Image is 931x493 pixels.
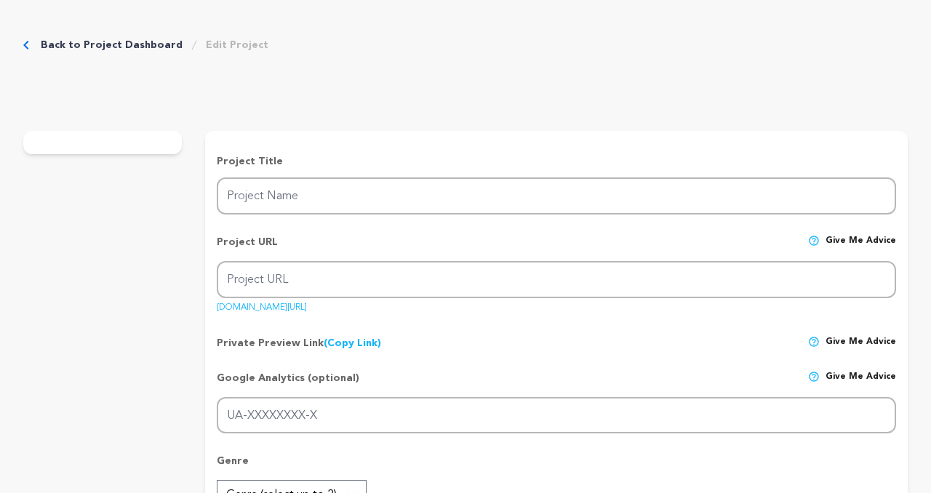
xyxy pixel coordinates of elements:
input: Project Name [217,177,896,215]
p: Google Analytics (optional) [217,371,359,397]
p: Project URL [217,235,278,261]
span: Give me advice [826,371,896,397]
div: Breadcrumb [23,38,268,52]
span: Give me advice [826,336,896,350]
span: Give me advice [826,235,896,261]
a: (Copy Link) [324,338,381,348]
p: Private Preview Link [217,336,381,350]
img: help-circle.svg [808,371,820,382]
input: UA-XXXXXXXX-X [217,397,896,434]
a: Edit Project [206,38,268,52]
img: help-circle.svg [808,235,820,246]
input: Project URL [217,261,896,298]
p: Genre [217,454,896,480]
p: Project Title [217,154,896,169]
a: [DOMAIN_NAME][URL] [217,297,307,312]
img: help-circle.svg [808,336,820,348]
a: Back to Project Dashboard [41,38,183,52]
